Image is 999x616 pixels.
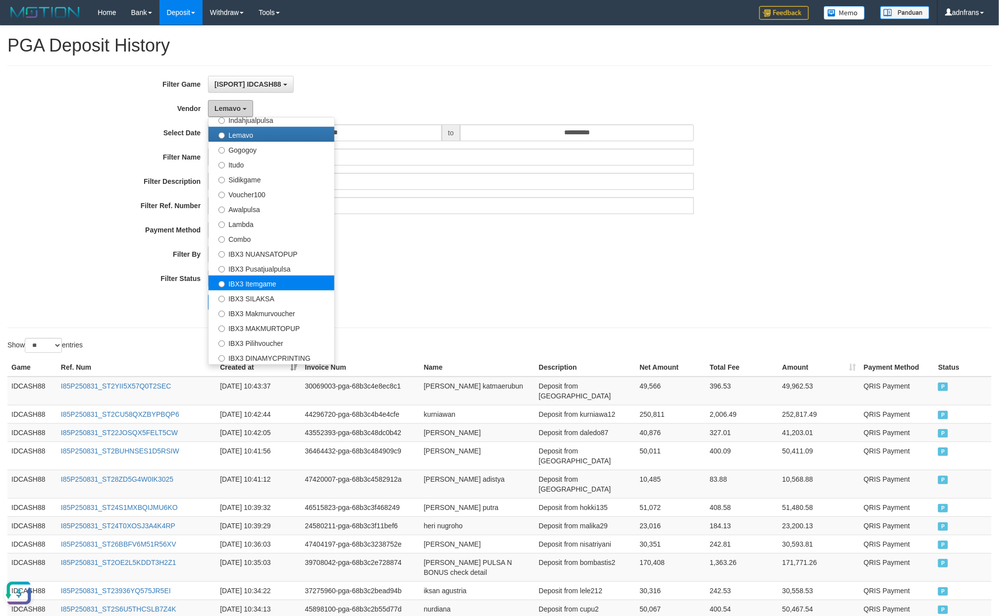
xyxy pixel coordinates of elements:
[61,559,176,566] a: I85P250831_ST2OE2L5KDDT3H2Z1
[635,498,706,516] td: 51,072
[61,522,175,530] a: I85P250831_ST24T0XOSJ3A4K4RP
[218,207,225,213] input: Awalpulsa
[7,405,57,423] td: IDCASH88
[301,405,420,423] td: 44296720-pga-68b3c4b4e4cfe
[635,405,706,423] td: 250,811
[209,201,334,216] label: Awalpulsa
[218,296,225,302] input: IBX3 SILAKSA
[61,540,176,548] a: I85P250831_ST26BBFV6M51R56XV
[216,470,301,498] td: [DATE] 10:41:12
[938,559,948,567] span: PAID
[61,410,179,418] a: I85P250831_ST2CU58QXZBYPBQP6
[938,448,948,456] span: PAID
[61,447,179,455] a: I85P250831_ST2BUHNSES1D5RSIW
[535,498,636,516] td: Deposit from hokki135
[216,405,301,423] td: [DATE] 10:42:44
[535,358,636,377] th: Description
[706,581,779,600] td: 242.53
[7,535,57,553] td: IDCASH88
[61,587,171,595] a: I85P250831_ST23936YQ575JR5EI
[420,470,535,498] td: [PERSON_NAME] adistya
[7,470,57,498] td: IDCASH88
[635,470,706,498] td: 10,485
[860,553,934,581] td: QRIS Payment
[706,358,779,377] th: Total Fee
[860,470,934,498] td: QRIS Payment
[635,535,706,553] td: 30,351
[938,606,948,614] span: PAID
[938,411,948,419] span: PAID
[779,377,860,405] td: 49,962.53
[301,442,420,470] td: 36464432-pga-68b3c484909c9
[209,112,334,127] label: Indahjualpulsa
[209,142,334,157] label: Gogogoy
[442,124,461,141] span: to
[218,222,225,228] input: Lambda
[706,553,779,581] td: 1,363.26
[214,105,241,112] span: Lemavo
[7,377,57,405] td: IDCASH88
[218,251,225,258] input: IBX3 NUANSATOPUP
[7,5,83,20] img: MOTION_logo.png
[7,36,992,56] h1: PGA Deposit History
[216,553,301,581] td: [DATE] 10:35:03
[209,171,334,186] label: Sidikgame
[216,423,301,442] td: [DATE] 10:42:05
[216,535,301,553] td: [DATE] 10:36:03
[214,80,281,88] span: [ISPORT] IDCASH88
[208,100,253,117] button: Lemavo
[7,358,57,377] th: Game
[420,498,535,516] td: [PERSON_NAME] putra
[218,311,225,317] input: IBX3 Makmurvoucher
[420,358,535,377] th: Name
[635,423,706,442] td: 40,876
[216,358,301,377] th: Created at: activate to sort column ascending
[420,423,535,442] td: [PERSON_NAME]
[535,516,636,535] td: Deposit from malika29
[216,516,301,535] td: [DATE] 10:39:29
[706,442,779,470] td: 400.09
[4,4,34,34] button: Open LiveChat chat widget
[216,377,301,405] td: [DATE] 10:43:37
[706,470,779,498] td: 83.88
[779,470,860,498] td: 10,568.88
[301,535,420,553] td: 47404197-pga-68b3c3238752e
[860,405,934,423] td: QRIS Payment
[218,266,225,273] input: IBX3 Pusatjualpulsa
[420,442,535,470] td: [PERSON_NAME]
[301,377,420,405] td: 30069003-pga-68b3c4e8ec8c1
[420,405,535,423] td: kurniawan
[301,516,420,535] td: 24580211-pga-68b3c3f11bef6
[938,522,948,531] span: PAID
[535,581,636,600] td: Deposit from lele212
[7,423,57,442] td: IDCASH88
[635,442,706,470] td: 50,011
[7,442,57,470] td: IDCASH88
[209,350,334,365] label: IBX3 DINAMYCPRINTING
[535,553,636,581] td: Deposit from bombastis2
[635,358,706,377] th: Net Amount
[779,358,860,377] th: Amount: activate to sort column ascending
[61,605,176,613] a: I85P250831_ST2S6U5THCSLB7Z4K
[301,581,420,600] td: 37275960-pga-68b3c2bead94b
[938,476,948,484] span: PAID
[880,6,930,19] img: panduan.png
[301,470,420,498] td: 47420007-pga-68b3c4582912a
[61,504,178,511] a: I85P250831_ST24S1MXBQIJMU6KO
[860,535,934,553] td: QRIS Payment
[779,442,860,470] td: 50,411.09
[706,498,779,516] td: 408.58
[7,516,57,535] td: IDCASH88
[860,377,934,405] td: QRIS Payment
[209,261,334,276] label: IBX3 Pusatjualpulsa
[216,442,301,470] td: [DATE] 10:41:56
[216,498,301,516] td: [DATE] 10:39:32
[824,6,865,20] img: Button%20Memo.svg
[706,405,779,423] td: 2,006.49
[860,423,934,442] td: QRIS Payment
[209,246,334,261] label: IBX3 NUANSATOPUP
[535,377,636,405] td: Deposit from [GEOGRAPHIC_DATA]
[218,177,225,183] input: Sidikgame
[61,382,171,390] a: I85P250831_ST2YII5X57Q0T2SEC
[57,358,216,377] th: Ref. Num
